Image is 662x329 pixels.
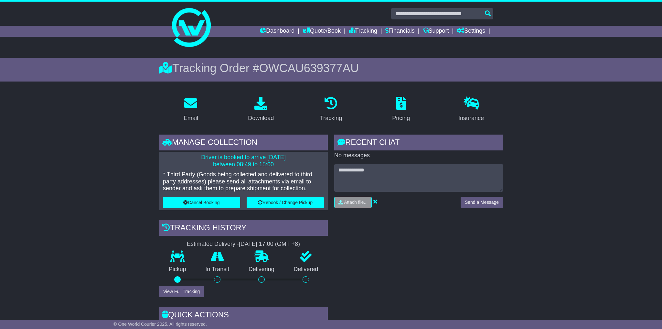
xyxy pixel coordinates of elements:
p: In Transit [196,266,239,273]
div: [DATE] 17:00 (GMT +8) [239,241,300,248]
a: Financials [385,26,415,37]
div: Download [248,114,274,123]
span: © One World Courier 2025. All rights reserved. [113,322,207,327]
div: Tracking Order # [159,61,503,75]
button: View Full Tracking [159,286,204,297]
div: Manage collection [159,135,328,152]
div: RECENT CHAT [334,135,503,152]
a: Dashboard [260,26,294,37]
div: Tracking history [159,220,328,237]
a: Email [179,94,202,125]
a: Tracking [349,26,377,37]
div: Pricing [392,114,410,123]
span: OWCAU639377AU [259,61,359,75]
div: Tracking [320,114,342,123]
p: No messages [334,152,503,159]
p: Delivering [239,266,284,273]
p: Driver is booked to arrive [DATE] between 08:49 to 15:00 [163,154,324,168]
button: Rebook / Change Pickup [247,197,324,208]
p: * Third Party (Goods being collected and delivered to third party addresses) please send all atta... [163,171,324,192]
button: Cancel Booking [163,197,240,208]
button: Send a Message [461,197,503,208]
a: Pricing [388,94,414,125]
div: Email [184,114,198,123]
a: Insurance [454,94,488,125]
div: Quick Actions [159,307,328,324]
p: Pickup [159,266,196,273]
p: Delivered [284,266,328,273]
a: Support [423,26,449,37]
a: Settings [457,26,485,37]
div: Estimated Delivery - [159,241,328,248]
div: Insurance [458,114,484,123]
a: Quote/Book [303,26,341,37]
a: Tracking [316,94,346,125]
a: Download [244,94,278,125]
